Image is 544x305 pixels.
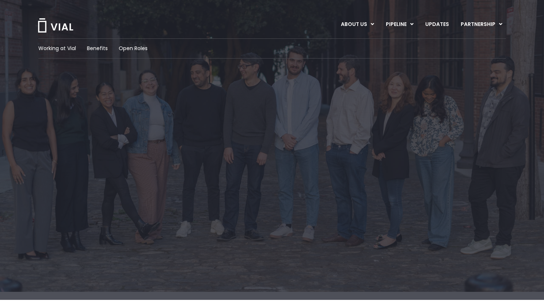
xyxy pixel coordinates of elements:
[87,45,108,52] a: Benefits
[37,18,74,33] img: Vial Logo
[335,18,380,31] a: ABOUT USMenu Toggle
[119,45,148,52] a: Open Roles
[455,18,508,31] a: PARTNERSHIPMenu Toggle
[38,45,76,52] a: Working at Vial
[380,18,419,31] a: PIPELINEMenu Toggle
[419,18,454,31] a: UPDATES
